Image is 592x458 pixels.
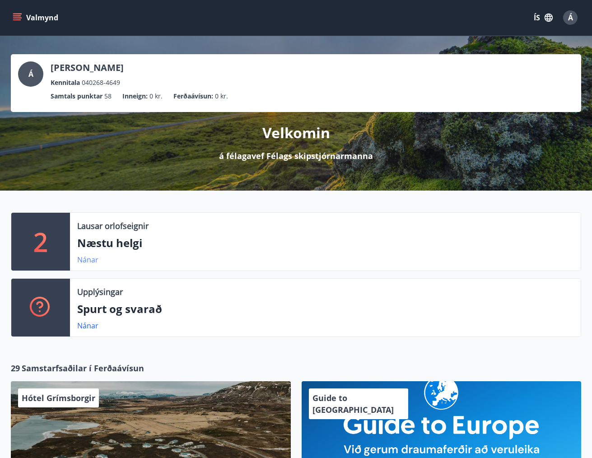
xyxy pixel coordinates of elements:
span: 0 kr. [215,91,228,101]
span: 040268-4649 [82,78,120,88]
button: Á [559,7,581,28]
a: Nánar [77,321,98,331]
span: Á [568,13,573,23]
p: 2 [33,224,48,259]
span: 58 [104,91,112,101]
p: Samtals punktar [51,91,103,101]
span: 29 [11,362,20,374]
p: [PERSON_NAME] [51,61,124,74]
p: á félagavef Félags skipstjórnarmanna [219,150,373,162]
p: Næstu helgi [77,235,573,251]
span: 0 kr. [149,91,163,101]
p: Kennitala [51,78,80,88]
button: ÍS [529,9,558,26]
button: menu [11,9,62,26]
span: Samstarfsaðilar í Ferðaávísun [22,362,144,374]
p: Ferðaávísun : [173,91,213,101]
p: Inneign : [122,91,148,101]
span: Guide to [GEOGRAPHIC_DATA] [312,393,394,415]
p: Velkomin [262,123,330,143]
p: Spurt og svarað [77,301,573,317]
span: Hótel Grímsborgir [22,393,95,403]
p: Lausar orlofseignir [77,220,149,232]
span: Á [28,69,33,79]
a: Nánar [77,255,98,265]
p: Upplýsingar [77,286,123,298]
